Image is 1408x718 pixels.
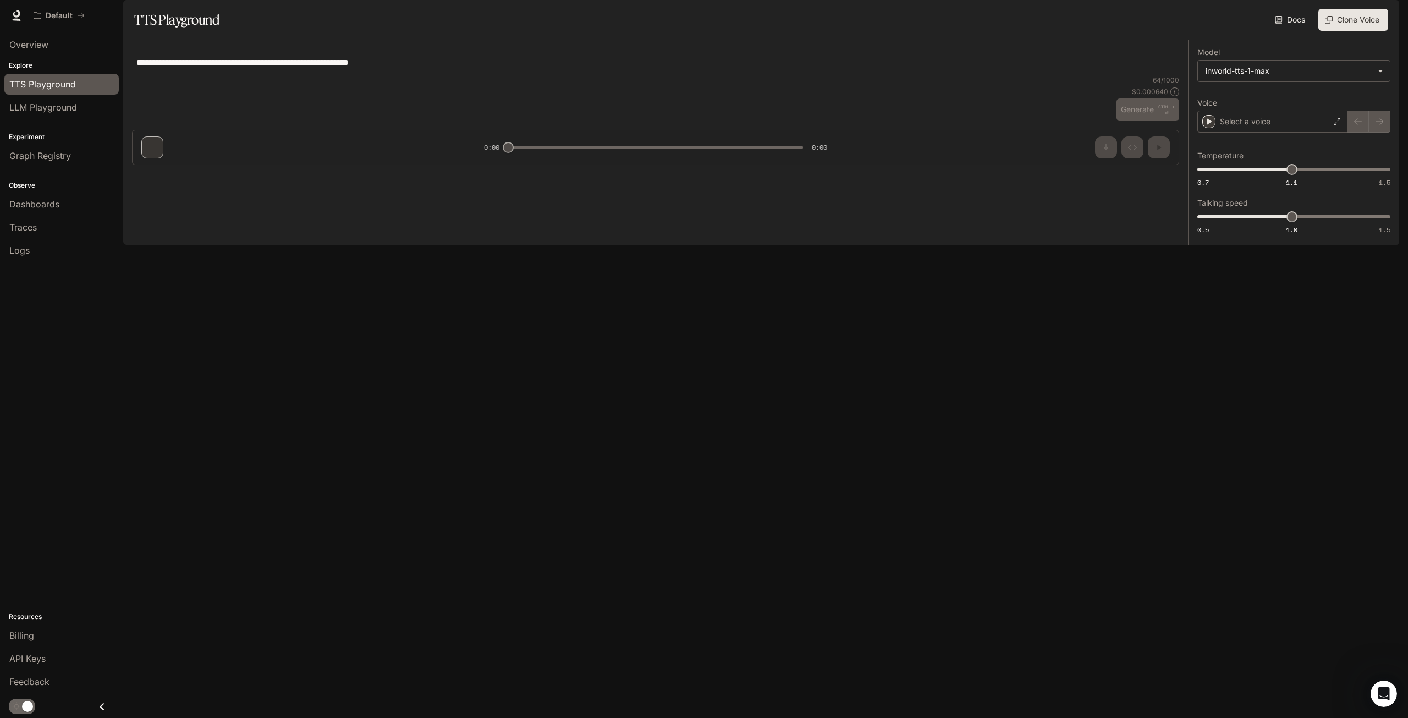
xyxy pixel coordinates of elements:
button: All workspaces [29,4,90,26]
iframe: Intercom live chat [1371,681,1397,707]
a: Docs [1273,9,1310,31]
p: 64 / 1000 [1153,75,1179,85]
p: $ 0.000640 [1132,87,1168,96]
span: 0.5 [1197,225,1209,234]
p: Default [46,11,73,20]
div: inworld-tts-1-max [1206,65,1372,76]
span: 1.0 [1286,225,1297,234]
span: 1.5 [1379,225,1390,234]
span: 1.5 [1379,178,1390,187]
p: Model [1197,48,1220,56]
p: Voice [1197,99,1217,107]
button: Clone Voice [1318,9,1388,31]
p: Temperature [1197,152,1244,160]
div: inworld-tts-1-max [1198,61,1390,81]
span: 1.1 [1286,178,1297,187]
span: 0.7 [1197,178,1209,187]
p: Select a voice [1220,116,1270,127]
h1: TTS Playground [134,9,219,31]
p: Talking speed [1197,199,1248,207]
